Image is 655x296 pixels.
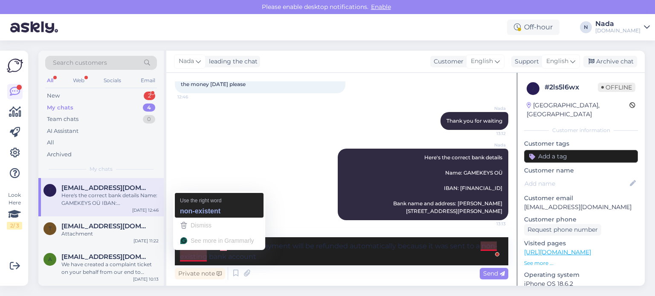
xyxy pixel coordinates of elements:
[524,215,638,224] p: Customer phone
[524,224,601,236] div: Request phone number
[143,115,155,124] div: 0
[524,203,638,212] p: [EMAIL_ADDRESS][DOMAIN_NAME]
[144,92,155,100] div: 2
[61,253,150,261] span: andrewtatesview1@gmail.com
[524,166,638,175] p: Customer name
[580,21,592,33] div: N
[47,103,73,112] div: My chats
[61,192,159,207] div: Here's the correct bank details Name: GAMEKEYS OÜ IBAN: [FINANCIAL_ID] Bank name and address: [PE...
[471,57,493,66] span: English
[132,207,159,213] div: [DATE] 12:46
[7,191,22,230] div: Look Here
[524,279,638,288] p: iPhone OS 18.6.2
[61,230,159,238] div: Attachment
[143,103,155,112] div: 4
[446,118,502,124] span: Thank you for waiting
[474,105,506,112] span: Nada
[49,187,52,193] span: t
[524,239,638,248] p: Visited pages
[49,225,52,232] span: t
[595,20,650,34] a: Nada[DOMAIN_NAME]
[175,268,225,279] div: Private note
[595,27,641,34] div: [DOMAIN_NAME]
[47,127,78,135] div: AI Assistant
[177,94,209,100] span: 12:46
[583,56,637,67] div: Archive chat
[7,222,22,230] div: 2 / 3
[525,179,628,188] input: Add name
[524,139,638,148] p: Customer tags
[7,57,23,74] img: Askly Logo
[524,270,638,279] p: Operating system
[524,259,638,267] p: See more ...
[47,150,72,159] div: Archived
[524,150,638,163] input: Add a tag
[511,57,539,66] div: Support
[47,138,54,147] div: All
[532,85,535,92] span: 2
[179,57,194,66] span: Nada
[53,58,107,67] span: Search customers
[48,256,52,262] span: a
[598,83,635,92] span: Offline
[474,221,506,227] span: 13:13
[133,276,159,282] div: [DATE] 10:13
[45,75,55,86] div: All
[483,270,505,277] span: Send
[527,101,629,119] div: [GEOGRAPHIC_DATA], [GEOGRAPHIC_DATA]
[524,248,591,256] a: [URL][DOMAIN_NAME]
[61,261,159,276] div: We have created a complaint ticket on your behalf from our end to replace your codes, and you'll ...
[524,126,638,134] div: Customer information
[430,57,464,66] div: Customer
[474,142,506,148] span: Nada
[133,238,159,244] div: [DATE] 11:22
[524,194,638,203] p: Customer email
[595,20,641,27] div: Nada
[175,237,508,265] textarea: To enrich screen reader interactions, please activate Accessibility in Grammarly extension settings
[61,222,150,230] span: thomaseverson22@gmail.com
[47,115,78,124] div: Team chats
[139,75,157,86] div: Email
[368,3,394,11] span: Enable
[102,75,123,86] div: Socials
[71,75,86,86] div: Web
[47,92,60,100] div: New
[393,154,502,214] span: Here's the correct bank details Name: GAMEKEYS OÜ IBAN: [FINANCIAL_ID] Bank name and address: [PE...
[546,57,568,66] span: English
[61,184,150,192] span: thomaseverson22@gmail.com
[507,20,559,35] div: Off-hour
[206,57,258,66] div: leading the chat
[545,82,598,92] div: # 2ls5l6wx
[474,130,506,137] span: 13:12
[90,165,113,173] span: My chats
